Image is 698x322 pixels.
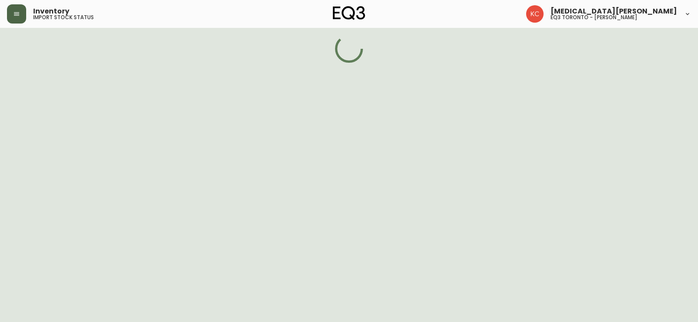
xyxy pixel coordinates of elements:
h5: eq3 toronto - [PERSON_NAME] [551,15,637,20]
img: 6487344ffbf0e7f3b216948508909409 [526,5,544,23]
h5: import stock status [33,15,94,20]
span: Inventory [33,8,69,15]
img: logo [333,6,365,20]
span: [MEDICAL_DATA][PERSON_NAME] [551,8,677,15]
